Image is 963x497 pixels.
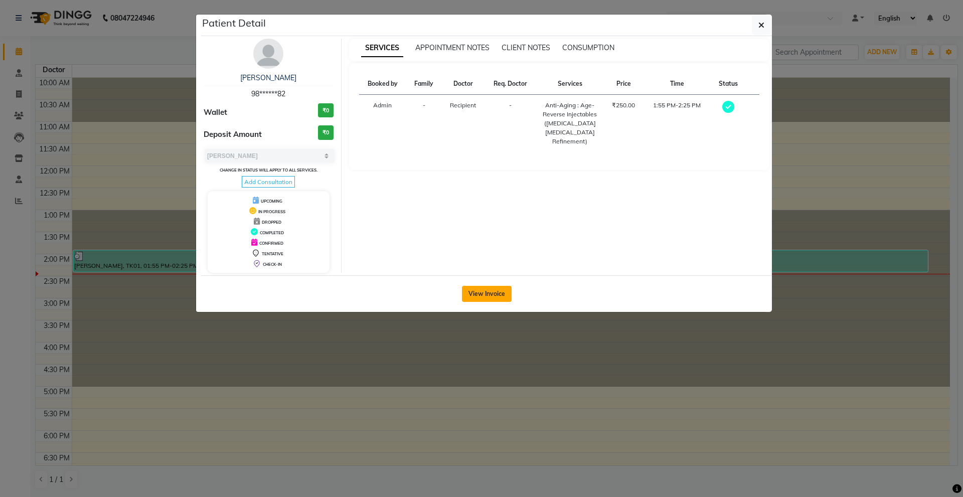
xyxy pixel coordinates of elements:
span: Recipient [450,101,476,109]
th: Time [644,73,711,95]
h3: ₹0 [318,125,334,140]
th: Price [604,73,644,95]
span: SERVICES [361,39,403,57]
span: Deposit Amount [204,129,262,140]
h3: ₹0 [318,103,334,118]
span: CHECK-IN [263,262,282,267]
span: Wallet [204,107,227,118]
th: Doctor [441,73,485,95]
td: Admin [359,95,407,152]
span: CONFIRMED [259,241,283,246]
span: APPOINTMENT NOTES [415,43,490,52]
td: 1:55 PM-2:25 PM [644,95,711,152]
span: DROPPED [262,220,281,225]
span: IN PROGRESS [258,209,285,214]
span: UPCOMING [261,199,282,204]
span: Add Consultation [242,176,295,188]
div: Anti-Aging : Age-Reverse Injectables ([MEDICAL_DATA] [MEDICAL_DATA] Refinement) [542,101,597,146]
th: Services [536,73,603,95]
th: Family [406,73,441,95]
div: ₹250.00 [610,101,637,110]
span: TENTATIVE [262,251,283,256]
span: CONSUMPTION [562,43,614,52]
a: [PERSON_NAME] [240,73,296,82]
img: avatar [253,39,283,69]
th: Booked by [359,73,407,95]
h5: Patient Detail [202,16,266,31]
th: Status [711,73,746,95]
span: COMPLETED [260,230,284,235]
small: Change in status will apply to all services. [220,168,317,173]
td: - [406,95,441,152]
td: - [485,95,536,152]
button: View Invoice [462,286,512,302]
span: CLIENT NOTES [502,43,550,52]
th: Req. Doctor [485,73,536,95]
